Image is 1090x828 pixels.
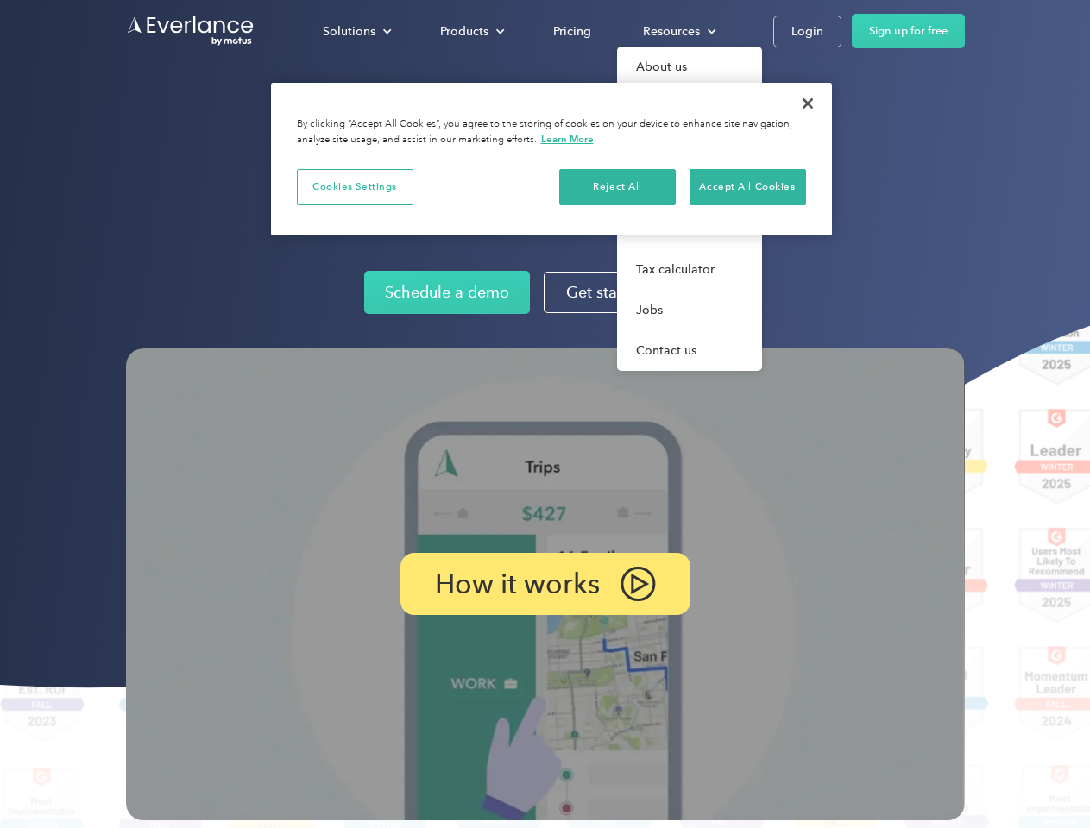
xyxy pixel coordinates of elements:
a: Get started for free [544,272,726,313]
a: Jobs [617,290,762,330]
a: Go to homepage [126,15,255,47]
a: About us [617,47,762,87]
a: Login [773,16,841,47]
div: Products [423,16,519,47]
div: Privacy [271,83,832,235]
button: Accept All Cookies [690,169,806,205]
div: Resources [626,16,730,47]
a: Schedule a demo [364,271,530,314]
a: More information about your privacy, opens in a new tab [541,133,594,145]
div: By clicking “Accept All Cookies”, you agree to the storing of cookies on your device to enhance s... [297,117,806,147]
button: Close [789,85,827,122]
div: Solutions [323,21,375,42]
a: Tax calculator [617,249,762,290]
div: Login [791,21,823,42]
div: Solutions [306,16,406,47]
p: How it works [435,574,600,594]
div: Products [440,21,488,42]
div: Pricing [553,21,591,42]
nav: Resources [617,47,762,371]
button: Reject All [559,169,676,205]
input: Submit [127,103,214,139]
div: Cookie banner [271,83,832,235]
button: Cookies Settings [297,169,413,205]
a: Pricing [536,16,608,47]
a: Sign up for free [852,14,965,48]
div: Resources [643,21,700,42]
a: Contact us [617,330,762,371]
